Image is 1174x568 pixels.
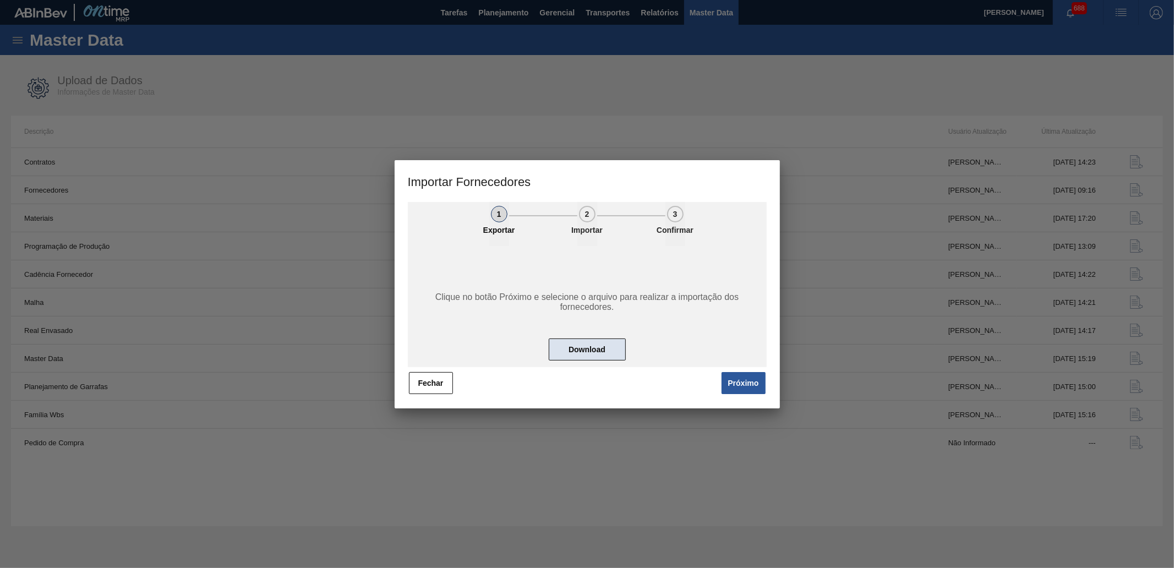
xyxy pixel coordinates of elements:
div: 1 [491,206,507,222]
h3: Importar Fornecedores [395,160,780,202]
p: Confirmar [648,226,703,234]
span: Clique no botão Próximo e selecione o arquivo para realizar a importação dos fornecedores. [420,292,753,312]
div: 3 [667,206,684,222]
button: 2Importar [577,202,597,246]
button: Download [549,338,626,361]
button: 3Confirmar [665,202,685,246]
p: Importar [560,226,615,234]
button: 1Exportar [489,202,509,246]
div: 2 [579,206,596,222]
p: Exportar [472,226,527,234]
button: Fechar [409,372,453,394]
button: Próximo [722,372,766,394]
